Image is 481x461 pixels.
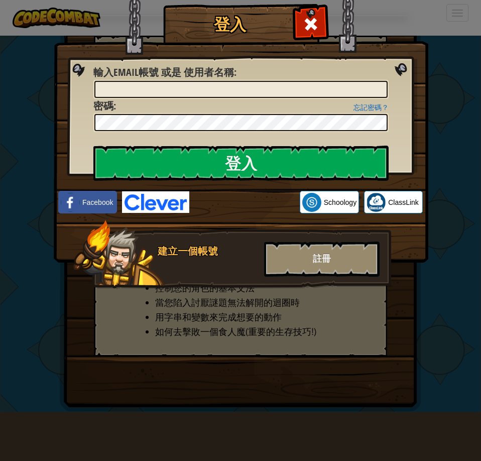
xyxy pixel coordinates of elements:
div: 註冊 [264,242,380,277]
span: ClassLink [388,197,419,207]
img: facebook_small.png [61,193,80,212]
a: 忘記密碼？ [353,103,389,111]
span: Schoology [324,197,356,207]
img: clever-logo-blue.png [122,191,189,213]
label: : [93,65,236,80]
span: 輸入Email帳號 或是 使用者名稱 [93,65,234,79]
img: schoology.png [302,193,321,212]
img: classlink-logo-small.png [367,193,386,212]
label: : [93,99,116,113]
h1: 登入 [166,16,294,33]
div: 建立一個帳號 [158,244,258,259]
iframe: 「使用 Google 帳戶登入」按鈕 [189,191,300,213]
span: 密碼 [93,99,113,112]
input: 登入 [93,146,389,181]
span: Facebook [82,197,113,207]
